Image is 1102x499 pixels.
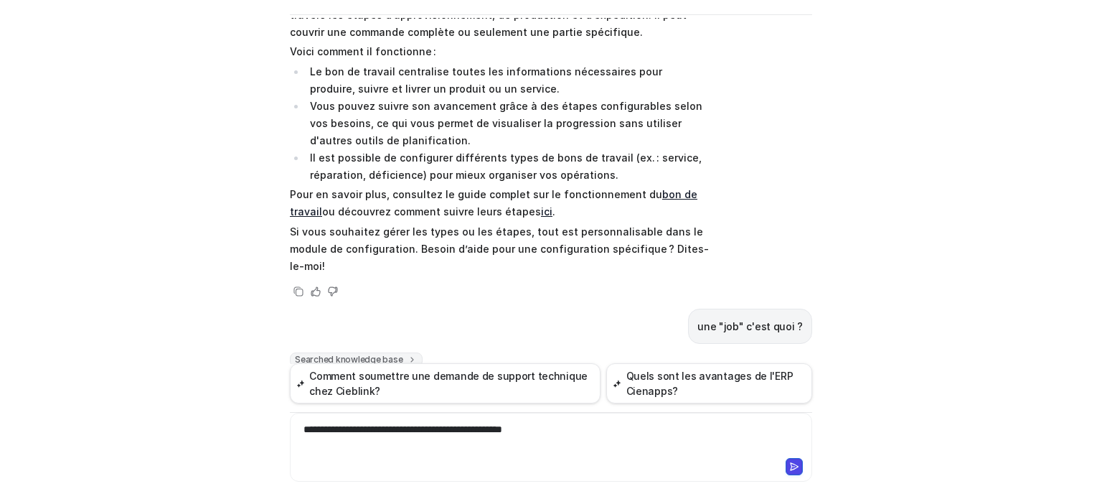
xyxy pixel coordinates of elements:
li: Le bon de travail centralise toutes les informations nécessaires pour produire, suivre et livrer ... [306,63,710,98]
li: Il est possible de configurer différents types de bons de travail (ex. : service, réparation, déf... [306,149,710,184]
span: Searched knowledge base [290,353,423,367]
p: Voici comment il fonctionne : [290,43,710,60]
p: une "job" c'est quoi ? [697,318,803,335]
p: Si vous souhaitez gérer les types ou les étapes, tout est personnalisable dans le module de confi... [290,223,710,275]
a: ici [541,205,552,218]
button: Comment soumettre une demande de support technique chez Cieblink? [290,363,601,404]
li: Vous pouvez suivre son avancement grâce à des étapes configurables selon vos besoins, ce qui vous... [306,98,710,149]
p: Pour en savoir plus, consultez le guide complet sur le fonctionnement du ou découvrez comment sui... [290,186,710,220]
button: Quels sont les avantages de l'ERP Cienapps? [606,363,812,404]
